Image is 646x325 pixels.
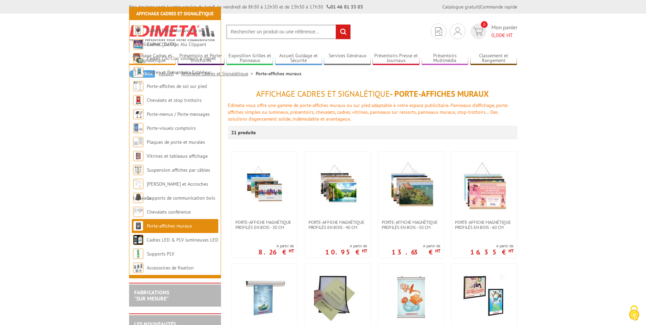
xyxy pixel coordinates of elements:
[442,4,479,10] a: Catalogue gratuit
[435,248,440,254] sup: HT
[147,265,194,271] a: Accessoires de fixation
[133,25,143,35] img: Cadres Deco Muraux Alu ou Bois
[133,181,208,201] a: [PERSON_NAME] et Accroches tableaux
[136,11,214,17] a: Affichage Cadres et Signalétique
[147,195,215,201] a: Supports de communication bois
[435,27,442,36] img: devis rapide
[226,25,351,39] input: Rechercher un produit ou une référence...
[133,221,143,231] img: Porte-affiches muraux
[387,274,435,322] img: Porte-affiches muraux ou à suspendre, plusieurs longueurs de profilés
[133,109,143,119] img: Porte-menus / Porte-messages
[392,250,440,254] p: 13.63 €
[422,53,469,64] a: Présentoirs Multimédia
[133,263,143,273] img: Accessoires de fixation
[256,89,390,99] span: Affichage Cadres et Signalétique
[235,220,294,230] span: PORTE-AFFICHE MAGNÉTIQUE PROFILÉS EN BOIS - 30 cm
[133,207,143,217] img: Chevalets conférence
[231,126,257,139] p: 21 produits
[129,53,176,64] a: Affichage Cadres et Signalétique
[622,302,646,325] button: Cookies (fenêtre modale)
[133,123,143,133] img: Porte-visuels comptoirs
[392,243,440,249] span: A partir de
[147,41,206,47] a: Cadres Clic-Clac Alu Clippant
[147,223,192,229] a: Porte-affiches muraux
[178,53,225,64] a: Présentoirs et Porte-brochures
[491,31,517,39] span: € HT
[473,28,483,35] img: devis rapide
[309,220,367,230] span: PORTE-AFFICHE MAGNÉTIQUE PROFILÉS EN BOIS - 40 cm
[147,97,202,103] a: Chevalets et stop trottoirs
[325,250,367,254] p: 10.95 €
[133,67,143,77] img: Cadres et Présentoirs Extérieur
[382,220,440,230] span: PORTE-AFFICHE MAGNÉTIQUE PROFILÉS EN BOIS - 50 cm
[133,137,143,147] img: Plaques de porte et murales
[147,209,191,215] a: Chevalets conférence
[226,53,273,64] a: Exposition Grilles et Panneaux
[469,24,517,39] a: devis rapide 0 Mon panier 0,00€ HT
[460,162,508,210] img: PORTE-AFFICHE MAGNÉTIQUE PROFILÉS EN BOIS - 60 cm
[491,24,517,39] span: Mon panier
[378,220,444,230] a: PORTE-AFFICHE MAGNÉTIQUE PROFILÉS EN BOIS - 50 cm
[480,4,517,10] a: Commande rapide
[133,235,143,245] img: Cadres LED & PLV lumineuses LED
[133,95,143,105] img: Chevalets et stop trottoirs
[455,220,514,230] span: PORTE-AFFICHE MAGNÉTIQUE PROFILÉS EN BOIS - 60 cm
[258,243,294,249] span: A partir de
[256,70,301,77] li: Porte-affiches muraux
[241,274,288,322] img: Rails d'affichage muraux Grip'Doc, 5 longueurs disponibles
[452,220,517,230] a: PORTE-AFFICHE MAGNÉTIQUE PROFILÉS EN BOIS - 60 cm
[147,83,207,89] a: Porte-affiches de sol sur pied
[470,243,514,249] span: A partir de
[275,53,322,64] a: Accueil Guidage et Sécurité
[241,162,288,210] img: PORTE-AFFICHE MAGNÉTIQUE PROFILÉS EN BOIS - 30 cm
[508,248,514,254] sup: HT
[325,243,367,249] span: A partir de
[147,153,208,159] a: Vitrines et tableaux affichage
[327,4,363,10] strong: 01 46 81 33 03
[362,248,367,254] sup: HT
[133,27,204,47] a: Cadres Deco Muraux Alu ou [GEOGRAPHIC_DATA]
[454,27,461,35] img: devis rapide
[133,249,143,259] img: Supports PLV
[336,25,350,39] input: rechercher
[481,21,488,28] span: 0
[147,69,211,75] a: Cadres et Présentoirs Extérieur
[133,81,143,91] img: Porte-affiches de sol sur pied
[181,71,256,77] a: Affichage Cadres et Signalétique
[491,32,502,38] span: 0,00
[289,248,294,254] sup: HT
[626,305,643,322] img: Cookies (fenêtre modale)
[232,220,297,230] a: PORTE-AFFICHE MAGNÉTIQUE PROFILÉS EN BOIS - 30 cm
[387,162,435,210] img: PORTE-AFFICHE MAGNÉTIQUE PROFILÉS EN BOIS - 50 cm
[442,3,517,10] div: |
[147,251,174,257] a: Supports PLV
[228,102,509,122] font: Edimeta vous offre une gamme de porte-affiches muraux ou sur pied adaptable à votre espace public...
[147,167,210,173] a: Suspension affiches par câbles
[147,237,218,243] a: Cadres LED & PLV lumineuses LED
[460,274,508,322] img: Cadres porte-affiches Black’Line® muraux/suspendus Formats A4, A3, A2, A1, A0, B2, B1 simple ou d...
[258,250,294,254] p: 8.26 €
[314,274,362,322] img: Porte-affiches muraux adhésif avec fermeture magnétique VIT’AFFICHE® A4 et A3
[133,165,143,175] img: Suspension affiches par câbles
[305,220,371,230] a: PORTE-AFFICHE MAGNÉTIQUE PROFILÉS EN BOIS - 40 cm
[134,289,169,302] a: FABRICATIONS"Sur Mesure"
[133,151,143,161] img: Vitrines et tableaux affichage
[373,53,420,64] a: Présentoirs Presse et Journaux
[324,53,371,64] a: Services Généraux
[133,179,143,189] img: Cimaises et Accroches tableaux
[314,162,362,210] img: PORTE-AFFICHE MAGNÉTIQUE PROFILÉS EN BOIS - 40 cm
[147,125,196,131] a: Porte-visuels comptoirs
[129,3,363,10] div: Nos équipes sont à votre service du lundi au vendredi de 8h30 à 12h30 et de 13h30 à 17h30
[470,53,517,64] a: Classement et Rangement
[147,139,205,145] a: Plaques de porte et murales
[470,250,514,254] p: 16.35 €
[228,90,517,98] h1: - Porte-affiches muraux
[147,111,210,117] a: Porte-menus / Porte-messages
